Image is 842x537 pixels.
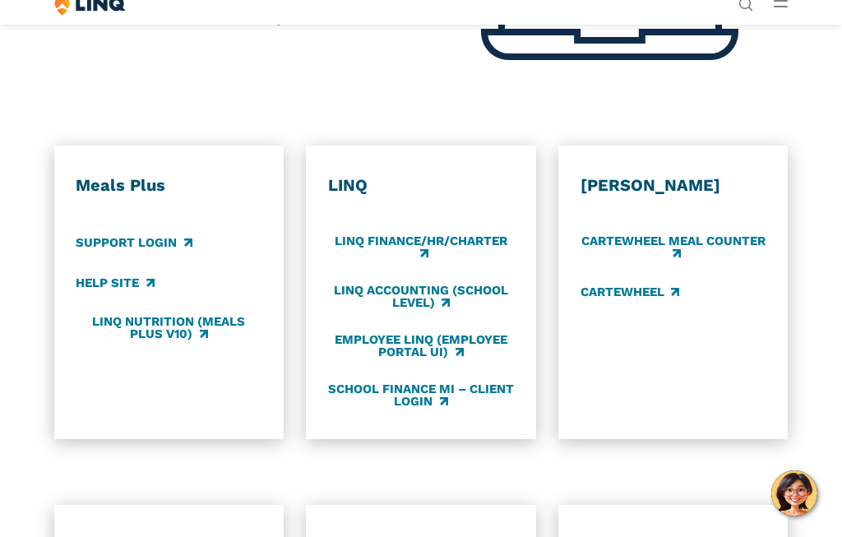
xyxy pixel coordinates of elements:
[328,175,514,197] h3: LINQ
[328,234,514,261] a: LINQ Finance/HR/Charter
[581,283,679,301] a: CARTEWHEEL
[76,234,192,252] a: Support Login
[328,283,514,310] a: LINQ Accounting (school level)
[581,175,766,197] h3: [PERSON_NAME]
[771,470,817,516] button: Hello, have a question? Let’s chat.
[76,175,261,197] h3: Meals Plus
[328,332,514,359] a: Employee LINQ (Employee Portal UI)
[581,234,766,261] a: CARTEWHEEL Meal Counter
[76,314,261,341] a: LINQ Nutrition (Meals Plus v10)
[76,274,154,292] a: Help Site
[328,382,514,409] a: School Finance MI – Client Login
